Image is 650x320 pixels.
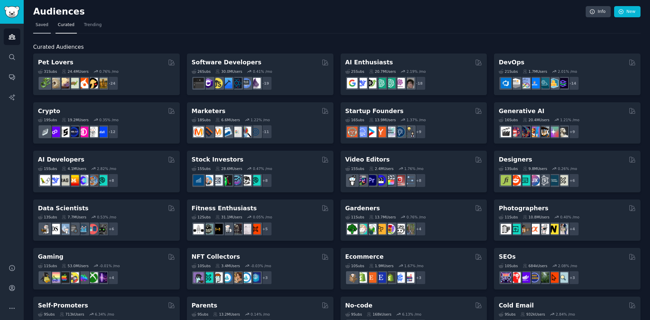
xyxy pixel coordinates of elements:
div: 31 Sub s [38,69,57,74]
img: software [193,78,204,88]
img: OpenseaMarket [241,272,251,283]
div: + 8 [104,173,118,188]
div: 11 Sub s [499,215,518,219]
a: Info [586,6,611,18]
a: Curated [56,20,77,34]
div: 1.22 % /mo [251,118,270,122]
div: 0.47 % /mo [253,166,272,171]
div: 20.7M Users [369,69,396,74]
div: + 3 [565,271,579,285]
img: swingtrading [241,175,251,186]
div: 4.1M Users [62,166,86,171]
div: + 6 [104,222,118,236]
div: 2.19 % /mo [407,69,426,74]
span: Trending [84,22,102,28]
img: SEO_cases [529,272,540,283]
img: GoogleGeminiAI [347,78,357,88]
div: + 9 [565,125,579,139]
div: 0.26 % /mo [558,166,577,171]
div: 21 Sub s [499,69,518,74]
img: CozyGamers [49,272,60,283]
img: DreamBooth [558,127,568,137]
img: data [97,224,107,234]
img: analog [501,224,511,234]
img: weightroom [222,224,232,234]
img: GYM [193,224,204,234]
div: 15 Sub s [345,166,364,171]
img: WeddingPhotography [558,224,568,234]
img: analytics [78,224,88,234]
img: streetphotography [510,224,521,234]
div: + 11 [258,125,272,139]
div: 6.34 % /mo [95,312,114,317]
div: + 19 [258,76,272,90]
div: + 6 [565,173,579,188]
div: 13 Sub s [38,215,57,219]
div: + 3 [258,271,272,285]
img: NFTmarket [212,272,223,283]
div: 2.01 % /mo [558,69,577,74]
h2: Gaming [38,253,63,261]
img: technicalanalysis [250,175,261,186]
img: deepdream [520,127,530,137]
img: Entrepreneurship [394,127,405,137]
img: StocksAndTrading [231,175,242,186]
h2: Fitness Enthusiasts [192,204,257,213]
img: Docker_DevOps [520,78,530,88]
div: 26 Sub s [192,69,211,74]
div: + 14 [565,76,579,90]
div: + 12 [104,125,118,139]
img: AItoolsCatalog [366,78,376,88]
img: UX_Design [558,175,568,186]
img: defiblockchain [78,127,88,137]
h2: Parents [192,301,217,310]
img: web3 [68,127,79,137]
div: 13.9M Users [369,118,396,122]
div: 6.13 % /mo [402,312,421,317]
img: GamerPals [68,272,79,283]
div: 10.8M Users [523,215,549,219]
img: DigitalItems [250,272,261,283]
img: statistics [59,224,69,234]
a: Saved [33,20,51,34]
h2: Self-Promoters [38,301,88,310]
img: canon [539,224,549,234]
div: 9.8M Users [523,166,547,171]
img: DeepSeek [49,175,60,186]
div: 3.4M Users [215,263,240,268]
img: MistralAI [68,175,79,186]
img: sdforall [529,127,540,137]
img: Rag [59,175,69,186]
div: 10 Sub s [345,263,364,268]
img: PetAdvice [87,78,98,88]
div: 2.82 % /mo [97,166,116,171]
img: UrbanGardening [394,224,405,234]
img: 0xPolygon [49,127,60,137]
img: EntrepreneurRideAlong [347,127,357,137]
img: dividends [193,175,204,186]
img: chatgpt_prompts_ [385,78,395,88]
img: succulents [356,224,367,234]
div: + 8 [412,173,426,188]
span: Curated Audiences [33,43,84,51]
img: defi_ [97,127,107,137]
div: 168k Users [367,312,391,317]
img: learnjavascript [212,78,223,88]
div: 31.1M Users [215,215,242,219]
img: dataengineering [68,224,79,234]
img: SonyAlpha [529,224,540,234]
img: GardeningUK [375,224,386,234]
div: 11 Sub s [38,263,57,268]
img: Youtubevideo [394,175,405,186]
img: reactnative [231,78,242,88]
div: 13.7M Users [369,215,396,219]
img: XboxGamers [87,272,98,283]
h2: No-code [345,301,373,310]
h2: DevOps [499,58,524,67]
img: vegetablegardening [347,224,357,234]
img: leopardgeckos [59,78,69,88]
div: 0.76 % /mo [99,69,118,74]
h2: Pet Lovers [38,58,73,67]
img: bigseo [203,127,213,137]
div: 0.05 % /mo [253,215,272,219]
